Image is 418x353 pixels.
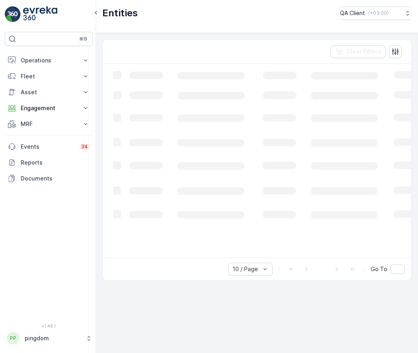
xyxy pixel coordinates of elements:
[21,143,75,151] p: Events
[5,68,93,84] button: Fleet
[102,7,138,19] p: Entities
[330,45,386,58] button: Clear Filters
[5,139,93,155] a: Events34
[21,104,77,112] p: Engagement
[81,144,88,150] p: 34
[5,330,93,347] button: PPpingdom
[21,88,77,96] p: Asset
[346,48,381,56] p: Clear Filters
[340,6,412,20] button: QA Client(+03:00)
[7,332,20,345] div: PP
[5,171,93,186] a: Documents
[368,10,389,16] p: ( +03:00 )
[5,84,93,100] button: Asset
[25,334,82,342] p: pingdom
[21,159,90,167] p: Reports
[371,265,387,273] span: Go To
[21,175,90,182] p: Documents
[5,324,93,328] span: v 1.48.1
[5,6,21,22] img: logo
[5,52,93,68] button: Operations
[5,155,93,171] a: Reports
[21,56,77,64] p: Operations
[21,120,77,128] p: MRF
[79,36,87,42] p: ⌘B
[5,116,93,132] button: MRF
[23,6,57,22] img: logo_light-DOdMpM7g.png
[340,9,365,17] p: QA Client
[5,100,93,116] button: Engagement
[21,72,77,80] p: Fleet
